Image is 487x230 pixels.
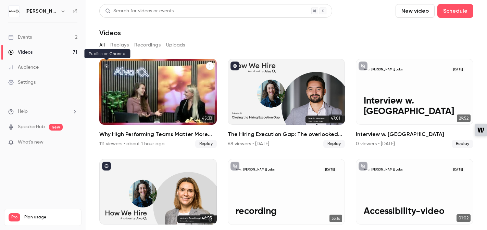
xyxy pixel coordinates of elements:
[228,130,345,138] h2: The Hiring Execution Gap: The overlooked challenge holding teams back
[9,213,20,221] span: Pro
[323,140,345,148] span: Replay
[200,214,214,222] span: 46:55
[99,130,217,138] h2: Why High Performing Teams Matter More than Ever
[99,140,164,147] div: 111 viewers • about 1 hour ago
[110,40,129,51] button: Replays
[364,96,465,117] p: Interview w. [GEOGRAPHIC_DATA]
[452,140,473,148] span: Replay
[8,49,33,56] div: Videos
[451,67,465,72] span: [DATE]
[356,59,473,148] li: Interview w. Scania
[329,215,342,222] span: 33:16
[457,114,471,122] span: 29:52
[102,62,111,70] button: unpublished
[457,214,471,222] span: 01:02
[230,62,239,70] button: published
[228,140,269,147] div: 68 viewers • [DATE]
[329,114,342,122] span: 47:01
[105,8,174,15] div: Search for videos or events
[18,123,45,131] a: SpeakerHub
[372,168,403,172] p: [PERSON_NAME] Labs
[18,139,43,146] span: What's new
[356,130,473,138] h2: Interview w. [GEOGRAPHIC_DATA]
[359,62,367,70] button: unpublished
[99,59,217,148] li: Why High Performing Teams Matter More than Ever
[195,140,217,148] span: Replay
[323,167,337,173] span: [DATE]
[49,124,63,131] span: new
[8,108,77,115] li: help-dropdown-opener
[451,167,465,173] span: [DATE]
[99,29,121,37] h1: Videos
[230,162,239,171] button: unpublished
[364,206,465,217] p: Accessibility-video
[134,40,161,51] button: Recordings
[69,139,77,146] iframe: Noticeable Trigger
[9,6,20,17] img: Alva Labs
[200,114,214,122] span: 45:33
[8,79,36,86] div: Settings
[396,4,435,18] button: New video
[25,8,58,15] h6: [PERSON_NAME] Labs
[236,206,337,217] p: recording
[99,40,105,51] button: All
[437,4,473,18] button: Schedule
[8,34,32,41] div: Events
[243,168,275,172] p: [PERSON_NAME] Labs
[99,59,217,148] a: 45:33Why High Performing Teams Matter More than Ever111 viewers • about 1 hour agoReplay
[8,64,39,71] div: Audience
[24,215,77,220] span: Plan usage
[228,59,345,148] a: 47:01The Hiring Execution Gap: The overlooked challenge holding teams back68 viewers • [DATE]Replay
[166,40,185,51] button: Uploads
[372,68,403,72] p: [PERSON_NAME] Labs
[102,162,111,171] button: published
[18,108,28,115] span: Help
[228,59,345,148] li: The Hiring Execution Gap: The overlooked challenge holding teams back
[356,59,473,148] a: Interview w. Scania[PERSON_NAME] Labs[DATE]Interview w. [GEOGRAPHIC_DATA]29:52Interview w. [GEOGR...
[99,4,473,226] section: Videos
[359,162,367,171] button: unpublished
[356,140,395,147] div: 0 viewers • [DATE]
